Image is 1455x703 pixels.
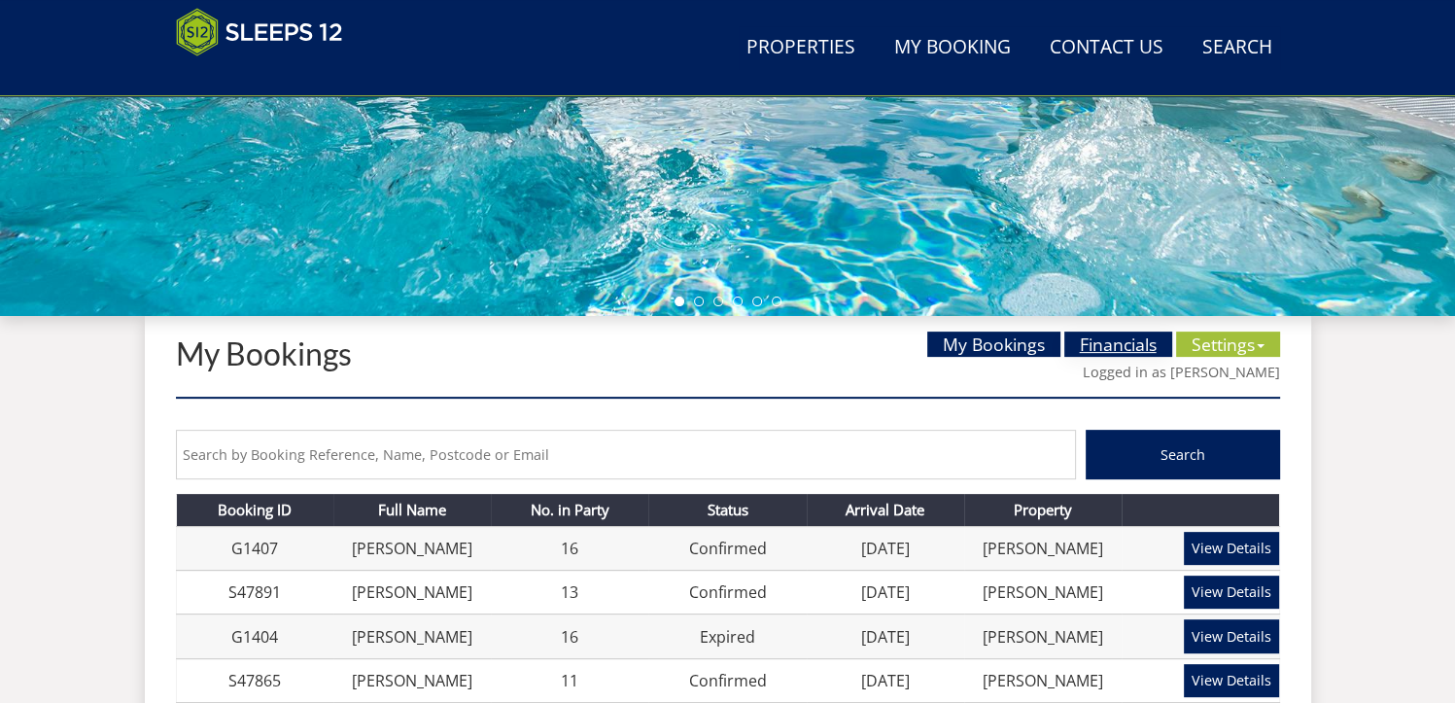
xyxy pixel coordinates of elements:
[1184,619,1279,652] a: View Details
[648,494,806,526] th: Status
[861,670,910,691] a: [DATE]
[1184,532,1279,565] a: View Details
[1161,445,1205,464] span: Search
[886,26,1019,70] a: My Booking
[1184,576,1279,609] a: View Details
[231,626,278,648] a: G1404
[1083,363,1280,381] a: Logged in as [PERSON_NAME]
[176,430,1076,479] input: Search by Booking Reference, Name, Postcode or Email
[983,626,1103,648] a: [PERSON_NAME]
[739,26,863,70] a: Properties
[176,334,352,372] a: My Bookings
[983,670,1103,691] a: [PERSON_NAME]
[166,68,370,85] iframe: Customer reviews powered by Trustpilot
[561,626,578,648] a: 16
[1195,26,1280,70] a: Search
[352,626,472,648] a: [PERSON_NAME]
[352,538,472,559] a: [PERSON_NAME]
[807,494,964,526] th: Arrival Date
[561,581,578,603] a: 13
[228,581,281,603] a: S47891
[224,25,247,49] button: Open LiveChat chat widget
[983,581,1103,603] a: [PERSON_NAME]
[561,538,578,559] a: 16
[927,332,1060,357] a: My Bookings
[688,581,766,603] a: Confirmed
[352,581,472,603] a: [PERSON_NAME]
[983,538,1103,559] a: [PERSON_NAME]
[333,494,491,526] th: Full Name
[700,626,755,648] a: Expired
[964,494,1122,526] th: Property
[491,494,648,526] th: No. in Party
[228,670,281,691] a: S47865
[27,29,220,45] p: Chat Live with a Human!
[861,626,910,648] a: [DATE]
[1184,664,1279,697] a: View Details
[861,538,910,559] a: [DATE]
[231,538,278,559] a: G1407
[1086,430,1280,479] button: Search
[176,8,343,56] img: Sleeps 12
[1176,332,1280,357] a: Settings
[688,538,766,559] a: Confirmed
[561,670,578,691] a: 11
[176,494,333,526] th: Booking ID
[688,670,766,691] a: Confirmed
[1042,26,1171,70] a: Contact Us
[1064,332,1172,357] a: Financials
[861,581,910,603] a: [DATE]
[352,670,472,691] a: [PERSON_NAME]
